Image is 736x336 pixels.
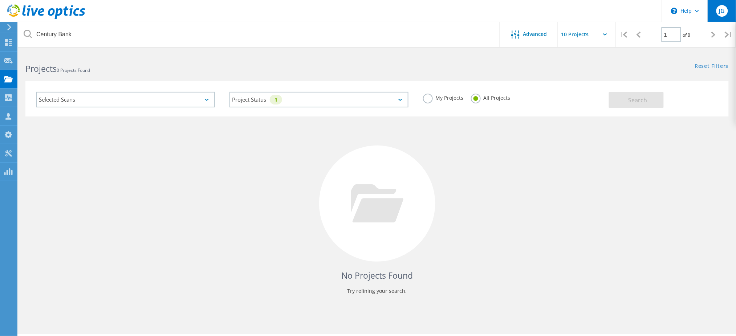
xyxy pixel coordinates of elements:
label: All Projects [471,94,511,101]
div: Project Status [229,92,408,107]
label: My Projects [423,94,464,101]
h4: No Projects Found [33,270,721,282]
span: of 0 [683,32,691,38]
a: Live Optics Dashboard [7,15,85,20]
input: Search projects by name, owner, ID, company, etc [18,22,500,47]
svg: \n [671,8,678,14]
p: Try refining your search. [33,285,721,297]
div: | [616,22,631,48]
div: | [721,22,736,48]
span: Search [629,96,647,104]
span: JG [719,8,725,14]
a: Reset Filters [695,63,729,70]
b: Projects [25,63,57,74]
span: 0 Projects Found [57,67,90,73]
div: 1 [270,95,282,105]
span: Advanced [523,32,547,37]
div: Selected Scans [36,92,215,107]
button: Search [609,92,664,108]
